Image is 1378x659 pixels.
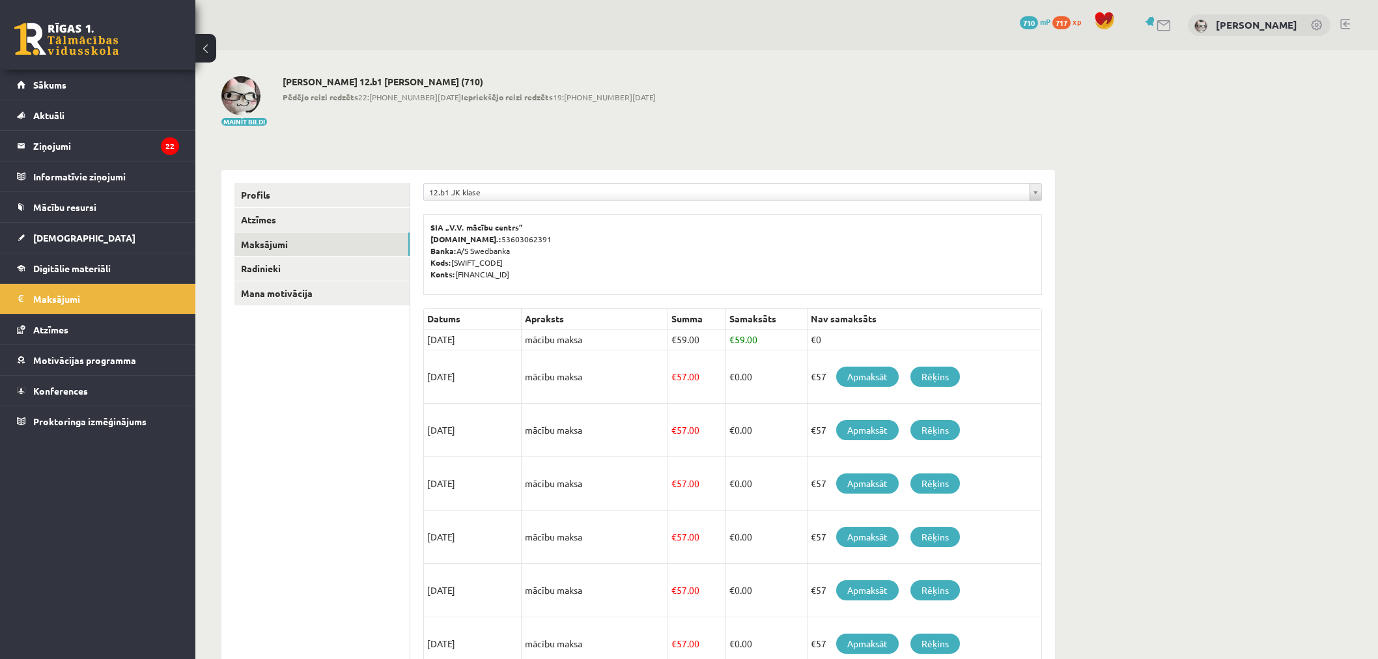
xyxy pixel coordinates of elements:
td: 0.00 [725,404,807,457]
a: Rēķins [910,367,960,387]
a: 717 xp [1052,16,1088,27]
span: € [671,477,677,489]
a: Ziņojumi22 [17,131,179,161]
th: Apraksts [522,309,668,329]
td: €0 [807,329,1041,350]
a: Rēķins [910,580,960,600]
a: 710 mP [1020,16,1050,27]
td: [DATE] [424,329,522,350]
span: Motivācijas programma [33,354,136,366]
span: € [729,477,735,489]
a: Maksājumi [17,284,179,314]
span: € [671,531,677,542]
button: Mainīt bildi [221,118,267,126]
a: Rēķins [910,527,960,547]
td: €57 [807,404,1041,457]
span: [DEMOGRAPHIC_DATA] [33,232,135,244]
span: Sākums [33,79,66,91]
b: Konts: [430,269,455,279]
span: mP [1040,16,1050,27]
a: Rēķins [910,473,960,494]
a: Sākums [17,70,179,100]
td: mācību maksa [522,404,668,457]
span: 12.b1 JK klase [429,184,1024,201]
td: 0.00 [725,564,807,617]
td: €57 [807,511,1041,564]
td: 59.00 [668,329,726,350]
img: Domenika Babane [1194,20,1207,33]
th: Summa [668,309,726,329]
span: € [729,638,735,649]
td: [DATE] [424,457,522,511]
td: 0.00 [725,457,807,511]
td: mācību maksa [522,511,668,564]
span: xp [1073,16,1081,27]
i: 22 [161,137,179,155]
span: Atzīmes [33,324,68,335]
legend: Maksājumi [33,284,179,314]
a: Atzīmes [234,208,410,232]
a: Motivācijas programma [17,345,179,375]
td: [DATE] [424,511,522,564]
a: 12.b1 JK klase [424,184,1041,201]
span: Digitālie materiāli [33,262,111,274]
a: Atzīmes [17,315,179,344]
a: [PERSON_NAME] [1216,18,1297,31]
td: 57.00 [668,404,726,457]
a: Apmaksāt [836,527,899,547]
span: € [671,371,677,382]
td: 0.00 [725,511,807,564]
a: Konferences [17,376,179,406]
td: €57 [807,457,1041,511]
td: €57 [807,350,1041,404]
span: € [729,371,735,382]
b: Iepriekšējo reizi redzēts [461,92,553,102]
th: Samaksāts [725,309,807,329]
span: € [671,584,677,596]
a: Rēķins [910,420,960,440]
span: € [729,333,735,345]
a: Proktoringa izmēģinājums [17,406,179,436]
a: [DEMOGRAPHIC_DATA] [17,223,179,253]
img: Domenika Babane [221,76,260,115]
td: 59.00 [725,329,807,350]
td: mācību maksa [522,457,668,511]
td: mācību maksa [522,350,668,404]
a: Mācību resursi [17,192,179,222]
legend: Ziņojumi [33,131,179,161]
td: 57.00 [668,457,726,511]
span: € [729,584,735,596]
span: Aktuāli [33,109,64,121]
td: mācību maksa [522,329,668,350]
th: Nav samaksāts [807,309,1041,329]
td: €57 [807,564,1041,617]
span: 710 [1020,16,1038,29]
span: Mācību resursi [33,201,96,213]
a: Apmaksāt [836,420,899,440]
span: € [671,333,677,345]
b: SIA „V.V. mācību centrs” [430,222,524,232]
a: Mana motivācija [234,281,410,305]
span: € [671,424,677,436]
td: mācību maksa [522,564,668,617]
a: Aktuāli [17,100,179,130]
span: 22:[PHONE_NUMBER][DATE] 19:[PHONE_NUMBER][DATE] [283,91,656,103]
p: 53603062391 A/S Swedbanka [SWIFT_CODE] [FINANCIAL_ID] [430,221,1035,280]
a: Profils [234,183,410,207]
span: € [671,638,677,649]
span: 717 [1052,16,1071,29]
a: Rīgas 1. Tālmācības vidusskola [14,23,119,55]
span: € [729,531,735,542]
span: € [729,424,735,436]
a: Informatīvie ziņojumi [17,161,179,191]
h2: [PERSON_NAME] 12.b1 [PERSON_NAME] (710) [283,76,656,87]
a: Radinieki [234,257,410,281]
a: Maksājumi [234,232,410,257]
a: Apmaksāt [836,473,899,494]
legend: Informatīvie ziņojumi [33,161,179,191]
span: Proktoringa izmēģinājums [33,415,147,427]
b: Pēdējo reizi redzēts [283,92,358,102]
a: Apmaksāt [836,634,899,654]
th: Datums [424,309,522,329]
td: [DATE] [424,404,522,457]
